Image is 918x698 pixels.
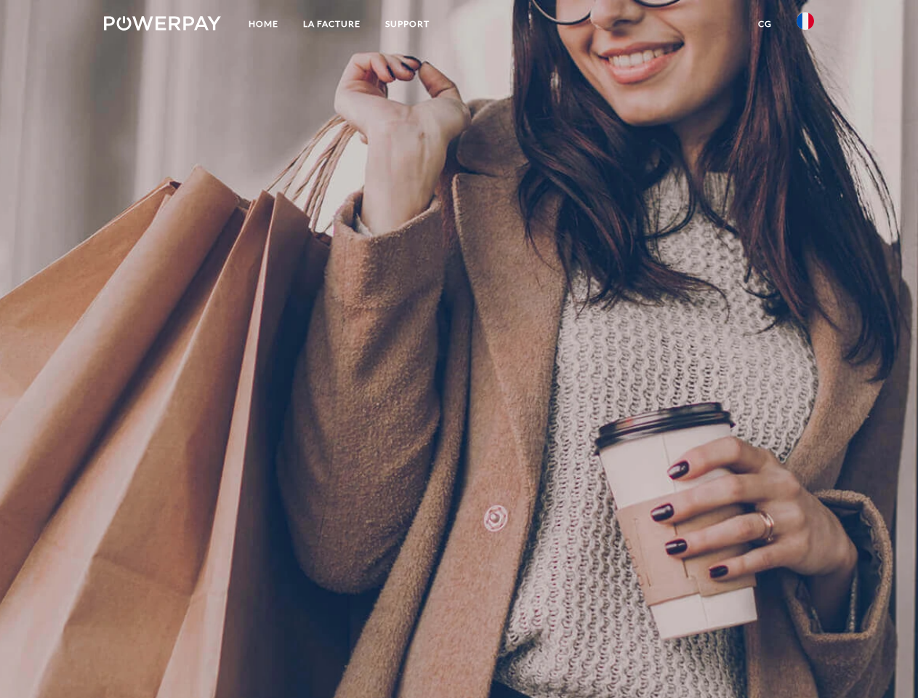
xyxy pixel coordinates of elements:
[236,11,291,37] a: Home
[373,11,442,37] a: Support
[797,12,814,30] img: fr
[104,16,221,31] img: logo-powerpay-white.svg
[291,11,373,37] a: LA FACTURE
[746,11,784,37] a: CG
